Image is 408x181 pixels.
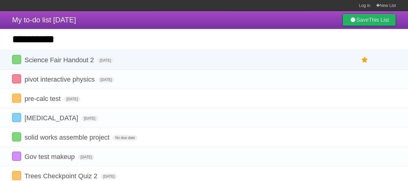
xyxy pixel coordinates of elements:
span: pivot interactive physics [24,76,96,83]
span: [DATE] [78,154,95,160]
label: Done [12,152,21,161]
label: Done [12,55,21,64]
span: [DATE] [64,96,80,102]
span: pre-calc test [24,95,62,102]
span: [MEDICAL_DATA] [24,114,80,122]
span: My to-do list [DATE] [12,16,76,24]
label: Done [12,171,21,180]
label: Done [12,132,21,141]
b: This List [369,17,389,23]
a: SaveThis List [342,14,396,26]
span: [DATE] [98,77,114,82]
label: Done [12,113,21,122]
label: Done [12,94,21,103]
span: Trees Checkpoint Quiz 2 [24,172,99,180]
span: [DATE] [82,116,98,121]
span: [DATE] [97,58,114,63]
span: Science Fair Handout 2 [24,56,95,64]
span: No due date [113,135,137,141]
label: Star task [359,55,371,65]
label: Done [12,74,21,83]
span: Gov test makeup [24,153,76,160]
span: solid works assemble project [24,134,111,141]
span: [DATE] [101,174,117,179]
